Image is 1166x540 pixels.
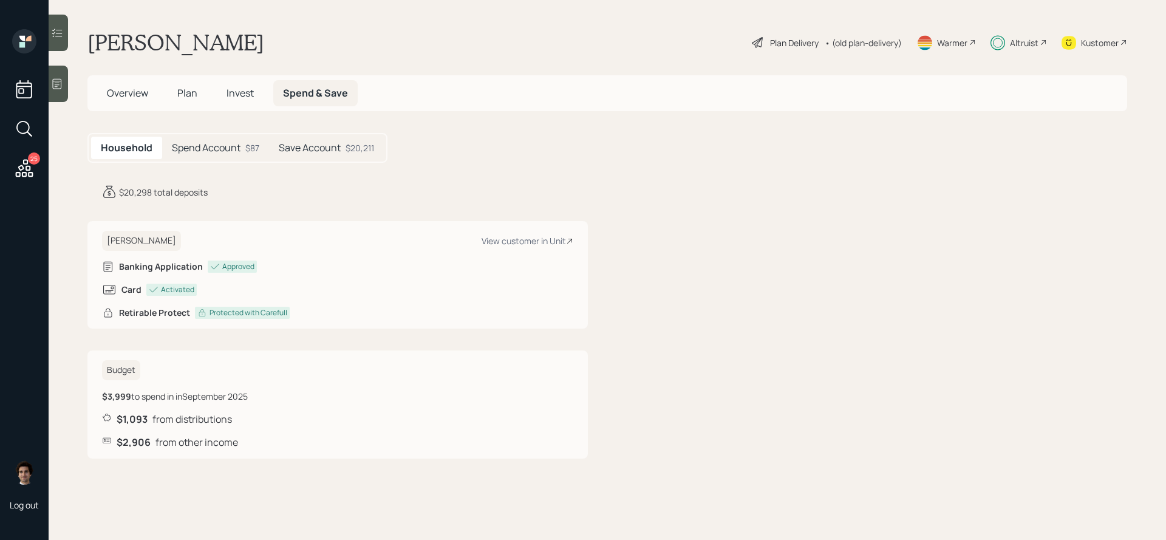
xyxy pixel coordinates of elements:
span: Overview [107,86,148,100]
div: Altruist [1010,36,1038,49]
h5: Spend Account [172,142,240,154]
h6: Retirable Protect [119,308,190,318]
h1: [PERSON_NAME] [87,29,264,56]
div: Protected with Carefull [210,307,287,318]
div: Kustomer [1081,36,1119,49]
div: Warmer [937,36,967,49]
div: $20,211 [346,142,374,154]
img: harrison-schaefer-headshot-2.png [12,460,36,485]
b: $2,906 [117,436,151,449]
span: Spend & Save [283,86,348,100]
div: to spend in in September 2025 [102,390,248,403]
div: View customer in Unit [482,235,573,247]
div: $87 [245,142,259,154]
h5: Household [101,142,152,154]
h6: [PERSON_NAME] [102,231,181,251]
h6: Card [121,285,141,295]
h6: Budget [102,360,140,380]
div: 25 [28,152,40,165]
div: $20,298 total deposits [119,186,208,199]
span: Plan [177,86,197,100]
b: $3,999 [102,391,131,402]
div: Approved [222,261,254,272]
span: Invest [227,86,254,100]
h6: Banking Application [119,262,203,272]
div: from distributions [102,412,573,426]
div: Log out [10,499,39,511]
div: Plan Delivery [770,36,819,49]
div: • (old plan-delivery) [825,36,902,49]
div: from other income [102,436,573,449]
div: Activated [161,284,194,295]
h5: Save Account [279,142,341,154]
b: $1,093 [117,412,148,426]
